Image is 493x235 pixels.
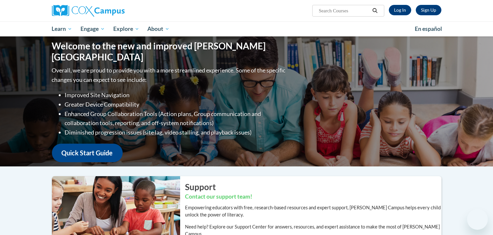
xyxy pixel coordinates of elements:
input: Search Courses [318,7,370,15]
span: About [147,25,169,33]
div: Main menu [42,21,451,36]
a: Cox Campus [52,5,175,17]
a: Explore [109,21,143,36]
li: Improved Site Navigation [65,90,287,100]
a: About [143,21,174,36]
li: Greater Device Compatibility [65,100,287,109]
span: Engage [80,25,105,33]
li: Enhanced Group Collaboration Tools (Action plans, Group communication and collaboration tools, re... [65,109,287,128]
img: Cox Campus [52,5,125,17]
h3: Contact our support team! [185,193,441,201]
span: Learn [52,25,72,33]
iframe: Button to launch messaging window [467,209,488,230]
a: Log In [389,5,411,15]
p: Overall, we are proud to provide you with a more streamlined experience. Some of the specific cha... [52,66,287,85]
h1: Welcome to the new and improved [PERSON_NAME][GEOGRAPHIC_DATA] [52,41,287,62]
button: Search [370,7,380,15]
p: Empowering educators with free, research-based resources and expert support, [PERSON_NAME] Campus... [185,204,441,218]
a: Learn [48,21,77,36]
a: Register [416,5,441,15]
h2: Support [185,181,441,193]
a: Engage [76,21,109,36]
li: Diminished progression issues (site lag, video stalling, and playback issues) [65,128,287,137]
a: Quick Start Guide [52,144,123,162]
span: Explore [113,25,139,33]
a: En español [411,22,446,36]
span: En español [415,25,442,32]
